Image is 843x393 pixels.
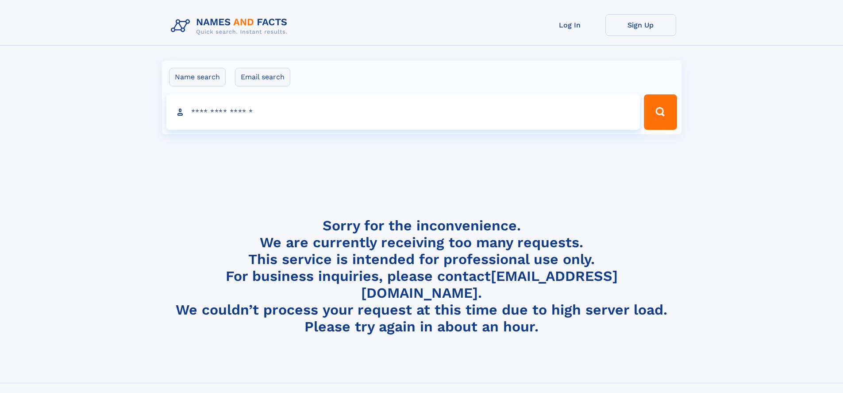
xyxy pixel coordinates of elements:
[361,268,618,301] a: [EMAIL_ADDRESS][DOMAIN_NAME]
[166,94,640,130] input: search input
[167,14,295,38] img: Logo Names and Facts
[535,14,605,36] a: Log In
[644,94,677,130] button: Search Button
[235,68,290,86] label: Email search
[605,14,676,36] a: Sign Up
[167,217,676,335] h4: Sorry for the inconvenience. We are currently receiving too many requests. This service is intend...
[169,68,226,86] label: Name search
